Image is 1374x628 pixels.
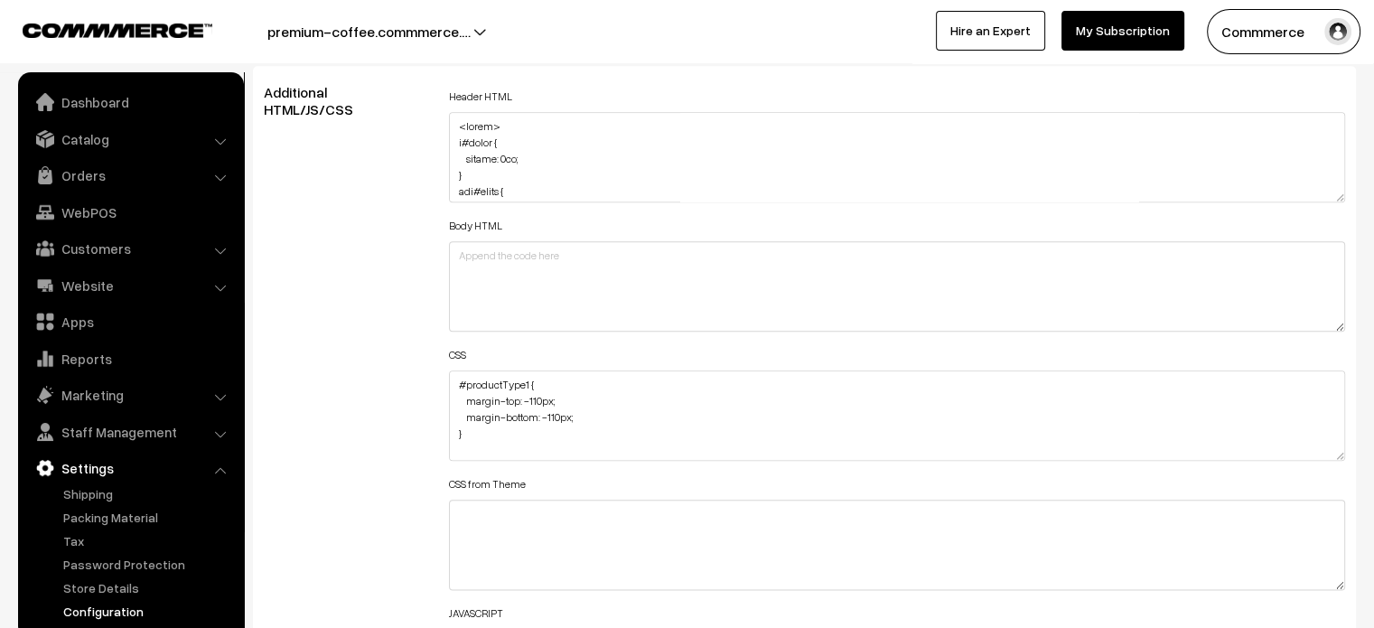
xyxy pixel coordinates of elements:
[59,578,238,597] a: Store Details
[59,602,238,621] a: Configuration
[59,531,238,550] a: Tax
[59,484,238,503] a: Shipping
[449,112,1346,202] textarea: <lorem> i#dolor { sitame: 0co; } adi#elits { doeius: temp; } .inCidid { utlabo: etdolo(172%) magn...
[23,232,238,265] a: Customers
[1324,18,1351,45] img: user
[23,269,238,302] a: Website
[23,196,238,229] a: WebPOS
[59,508,238,527] a: Packing Material
[23,342,238,375] a: Reports
[449,476,526,492] label: CSS from Theme
[449,370,1346,461] textarea: .css-b8ldur-Input { color: #fff; }.footer-copyright-container { background-color: #2C2C2C ; }
[204,9,534,54] button: premium-coffee.commmerce.…
[23,379,238,411] a: Marketing
[23,86,238,118] a: Dashboard
[1061,11,1184,51] a: My Subscription
[23,23,212,37] img: COMMMERCE
[264,83,375,118] span: Additional HTML/JS/CSS
[449,605,503,622] label: JAVASCRIPT
[1207,9,1360,54] button: Commmerce
[449,347,466,363] label: CSS
[23,123,238,155] a: Catalog
[23,452,238,484] a: Settings
[449,218,502,234] label: Body HTML
[936,11,1045,51] a: Hire an Expert
[23,305,238,338] a: Apps
[23,159,238,192] a: Orders
[59,555,238,574] a: Password Protection
[449,89,512,105] label: Header HTML
[23,416,238,448] a: Staff Management
[23,18,181,40] a: COMMMERCE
